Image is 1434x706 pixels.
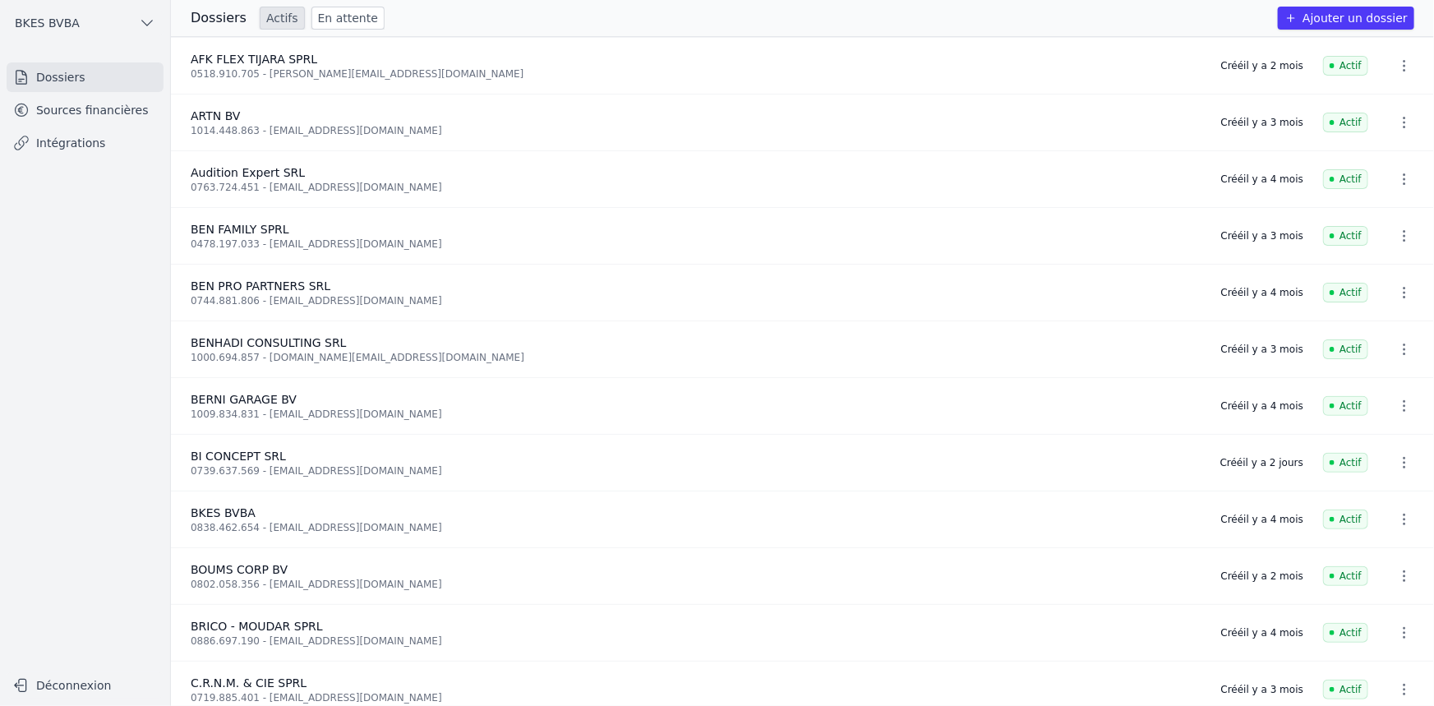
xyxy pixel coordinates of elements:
span: Actif [1323,510,1368,529]
button: Ajouter un dossier [1278,7,1414,30]
span: Actif [1323,566,1368,586]
button: BKES BVBA [7,10,164,36]
span: BKES BVBA [15,15,80,31]
div: Créé il y a 4 mois [1221,173,1303,186]
a: Sources financières [7,95,164,125]
span: BEN PRO PARTNERS SRL [191,279,330,293]
a: Intégrations [7,128,164,158]
div: 1009.834.831 - [EMAIL_ADDRESS][DOMAIN_NAME] [191,408,1201,421]
div: Créé il y a 4 mois [1221,626,1303,639]
span: Actif [1323,623,1368,643]
span: Actif [1323,113,1368,132]
span: Actif [1323,453,1368,473]
span: Actif [1323,680,1368,699]
div: Créé il y a 2 jours [1220,456,1303,469]
span: BRICO - MOUDAR SPRL [191,620,323,633]
div: Créé il y a 4 mois [1221,286,1303,299]
div: 0478.197.033 - [EMAIL_ADDRESS][DOMAIN_NAME] [191,238,1201,251]
div: Créé il y a 4 mois [1221,513,1303,526]
div: Créé il y a 3 mois [1221,343,1303,356]
div: 0802.058.356 - [EMAIL_ADDRESS][DOMAIN_NAME] [191,578,1201,591]
div: Créé il y a 3 mois [1221,229,1303,242]
div: 1014.448.863 - [EMAIL_ADDRESS][DOMAIN_NAME] [191,124,1201,137]
span: Actif [1323,226,1368,246]
span: Audition Expert SRL [191,166,305,179]
a: Dossiers [7,62,164,92]
span: BENHADI CONSULTING SRL [191,336,347,349]
span: Actif [1323,396,1368,416]
div: Créé il y a 4 mois [1221,399,1303,413]
div: Créé il y a 2 mois [1221,570,1303,583]
div: 0739.637.569 - [EMAIL_ADDRESS][DOMAIN_NAME] [191,464,1201,478]
span: BKES BVBA [191,506,256,519]
span: ARTN BV [191,109,241,122]
a: En attente [311,7,385,30]
div: 0744.881.806 - [EMAIL_ADDRESS][DOMAIN_NAME] [191,294,1201,307]
h3: Dossiers [191,8,247,28]
a: Actifs [260,7,305,30]
div: 0719.885.401 - [EMAIL_ADDRESS][DOMAIN_NAME] [191,691,1201,704]
span: AFK FLEX TIJARA SPRL [191,53,317,66]
div: Créé il y a 3 mois [1221,116,1303,129]
button: Déconnexion [7,672,164,699]
span: Actif [1323,339,1368,359]
span: Actif [1323,283,1368,302]
span: Actif [1323,56,1368,76]
div: 0763.724.451 - [EMAIL_ADDRESS][DOMAIN_NAME] [191,181,1201,194]
div: 1000.694.857 - [DOMAIN_NAME][EMAIL_ADDRESS][DOMAIN_NAME] [191,351,1201,364]
div: Créé il y a 2 mois [1221,59,1303,72]
span: BOUMS CORP BV [191,563,288,576]
span: BERNI GARAGE BV [191,393,297,406]
span: BI CONCEPT SRL [191,450,286,463]
span: Actif [1323,169,1368,189]
div: 0518.910.705 - [PERSON_NAME][EMAIL_ADDRESS][DOMAIN_NAME] [191,67,1201,81]
div: Créé il y a 3 mois [1221,683,1303,696]
span: C.R.N.M. & CIE SPRL [191,676,307,690]
div: 0886.697.190 - [EMAIL_ADDRESS][DOMAIN_NAME] [191,634,1201,648]
span: BEN FAMILY SPRL [191,223,289,236]
div: 0838.462.654 - [EMAIL_ADDRESS][DOMAIN_NAME] [191,521,1201,534]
